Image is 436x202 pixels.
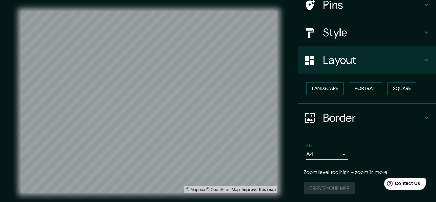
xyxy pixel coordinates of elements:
[375,175,428,194] iframe: Help widget launcher
[323,53,422,67] h4: Layout
[298,104,436,132] div: Border
[298,46,436,74] div: Layout
[21,11,277,193] canvas: Map
[323,26,422,39] h4: Style
[242,187,276,192] a: Map feedback
[349,82,382,95] button: Portrait
[306,143,314,148] label: Size
[306,82,344,95] button: Landscape
[387,82,416,95] button: Square
[306,149,348,160] div: A4
[298,19,436,46] div: Style
[323,111,422,125] h4: Border
[304,168,430,176] p: Zoom level too high - zoom in more
[206,187,240,192] a: OpenStreetMap
[186,187,205,192] a: Mapbox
